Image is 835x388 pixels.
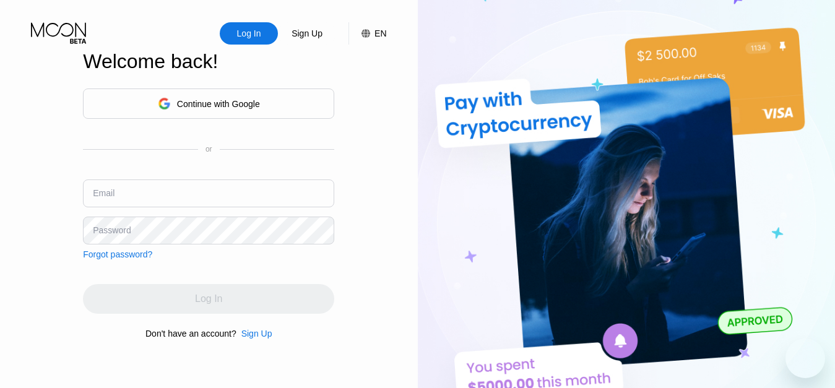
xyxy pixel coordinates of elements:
[785,338,825,378] iframe: Button to launch messaging window
[177,99,260,109] div: Continue with Google
[374,28,386,38] div: EN
[348,22,386,45] div: EN
[278,22,336,45] div: Sign Up
[83,249,152,259] div: Forgot password?
[290,27,324,40] div: Sign Up
[93,225,131,235] div: Password
[236,329,272,338] div: Sign Up
[145,329,236,338] div: Don't have an account?
[236,27,262,40] div: Log In
[206,145,212,153] div: or
[241,329,272,338] div: Sign Up
[83,88,334,119] div: Continue with Google
[93,188,115,198] div: Email
[83,50,334,73] div: Welcome back!
[220,22,278,45] div: Log In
